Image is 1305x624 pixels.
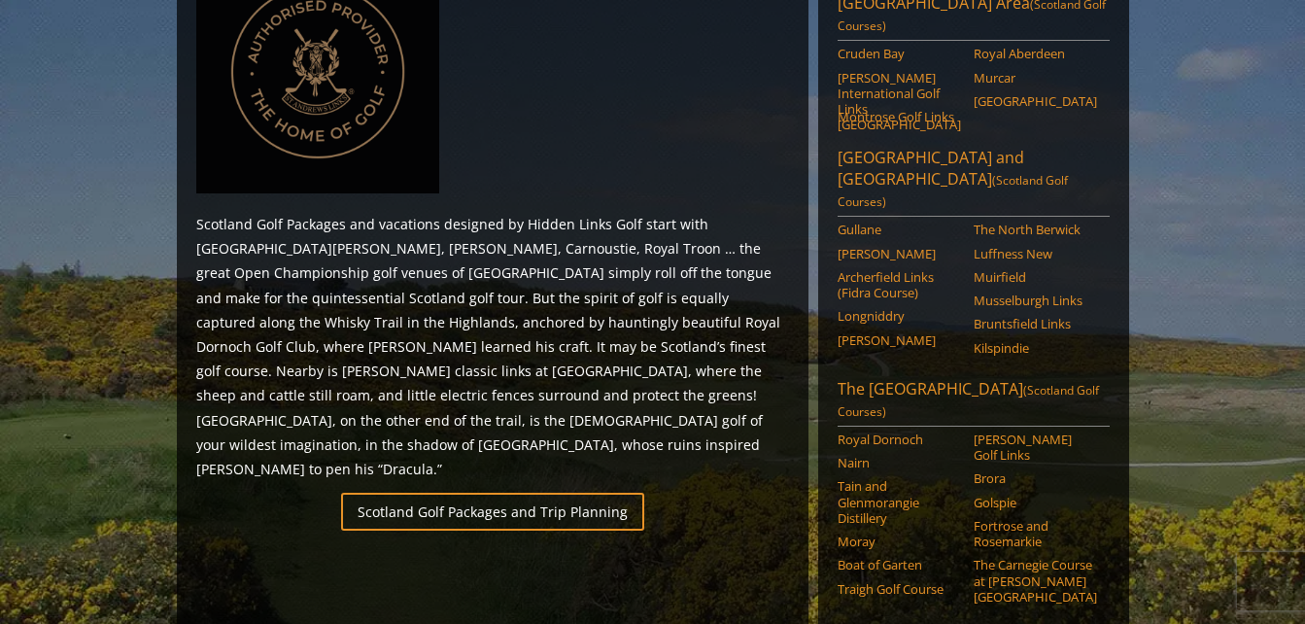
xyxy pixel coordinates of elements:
[974,46,1097,61] a: Royal Aberdeen
[838,70,961,133] a: [PERSON_NAME] International Golf Links [GEOGRAPHIC_DATA]
[838,147,1110,217] a: [GEOGRAPHIC_DATA] and [GEOGRAPHIC_DATA](Scotland Golf Courses)
[974,557,1097,605] a: The Carnegie Course at [PERSON_NAME][GEOGRAPHIC_DATA]
[838,534,961,549] a: Moray
[838,378,1110,427] a: The [GEOGRAPHIC_DATA](Scotland Golf Courses)
[838,246,961,261] a: [PERSON_NAME]
[838,432,961,447] a: Royal Dornoch
[974,222,1097,237] a: The North Berwick
[974,432,1097,464] a: [PERSON_NAME] Golf Links
[838,455,961,470] a: Nairn
[838,557,961,572] a: Boat of Garten
[838,382,1099,420] span: (Scotland Golf Courses)
[974,470,1097,486] a: Brora
[974,293,1097,308] a: Musselburgh Links
[838,581,961,597] a: Traigh Golf Course
[974,93,1097,109] a: [GEOGRAPHIC_DATA]
[974,495,1097,510] a: Golspie
[838,269,961,301] a: Archerfield Links (Fidra Course)
[974,340,1097,356] a: Kilspindie
[196,212,789,481] p: Scotland Golf Packages and vacations designed by Hidden Links Golf start with [GEOGRAPHIC_DATA][P...
[838,172,1068,210] span: (Scotland Golf Courses)
[838,46,961,61] a: Cruden Bay
[974,70,1097,86] a: Murcar
[974,316,1097,331] a: Bruntsfield Links
[838,109,961,124] a: Montrose Golf Links
[974,518,1097,550] a: Fortrose and Rosemarkie
[341,493,644,531] a: Scotland Golf Packages and Trip Planning
[974,269,1097,285] a: Muirfield
[838,478,961,526] a: Tain and Glenmorangie Distillery
[838,332,961,348] a: [PERSON_NAME]
[838,222,961,237] a: Gullane
[974,246,1097,261] a: Luffness New
[838,308,961,324] a: Longniddry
